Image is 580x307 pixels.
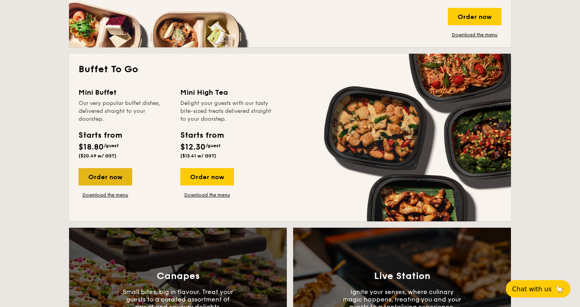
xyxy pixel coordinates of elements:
div: Order now [448,8,501,25]
div: Starts from [180,129,223,141]
div: Order now [180,168,234,185]
h2: Buffet To Go [79,63,501,76]
div: Mini High Tea [180,87,273,98]
a: Download the menu [79,192,132,198]
span: ($20.49 w/ GST) [79,153,116,159]
span: $12.30 [180,142,206,152]
span: ($13.41 w/ GST) [180,153,216,159]
h3: Canapes [157,271,200,282]
span: /guest [206,143,221,148]
h3: Live Station [374,271,430,282]
a: Download the menu [180,192,234,198]
span: /guest [104,143,119,148]
span: Chat with us [512,285,552,293]
div: Order now [79,168,132,185]
div: Delight your guests with our tasty bite-sized treats delivered straight to your doorstep. [180,99,273,123]
div: Mini Buffet [79,87,171,98]
span: 🦙 [555,285,564,294]
span: $18.80 [79,142,104,152]
div: Starts from [79,129,122,141]
button: Chat with us🦙 [506,280,571,298]
a: Download the menu [448,32,501,38]
div: Our very popular buffet dishes, delivered straight to your doorstep. [79,99,171,123]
